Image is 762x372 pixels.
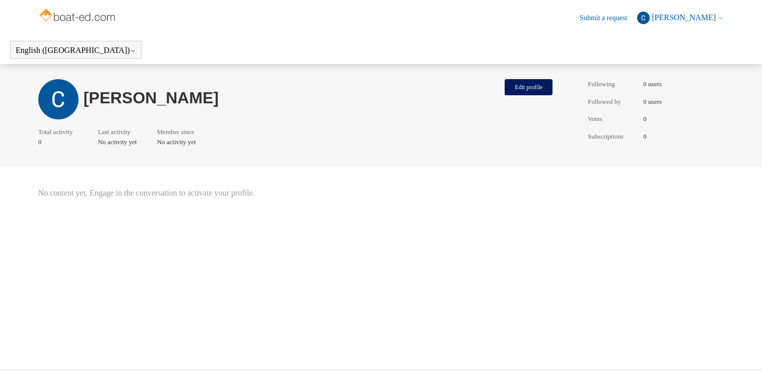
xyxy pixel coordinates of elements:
span: [PERSON_NAME] [652,13,716,22]
span: No activity yet [157,137,199,147]
span: No activity yet [98,137,136,147]
img: Boat-Ed Help Center home page [38,6,118,26]
span: 0 users [643,97,661,107]
span: Following [588,79,638,89]
a: Submit a request [580,13,637,23]
span: 0 [643,132,647,142]
span: Member since [157,127,194,137]
button: [PERSON_NAME] [637,12,724,24]
span: Subscriptions [588,132,638,142]
span: 0 users [643,79,661,89]
span: Votes [588,114,638,124]
button: English ([GEOGRAPHIC_DATA]) [16,46,136,55]
span: Last activity [98,127,131,137]
span: Followed by [588,97,638,107]
span: Total activity [38,127,73,137]
h1: [PERSON_NAME] [84,92,500,104]
span: 0 [643,114,647,124]
span: No content yet. Engage in the conversation to activate your profile. [38,187,558,199]
span: 0 [38,137,78,147]
button: Edit profile [505,79,552,95]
